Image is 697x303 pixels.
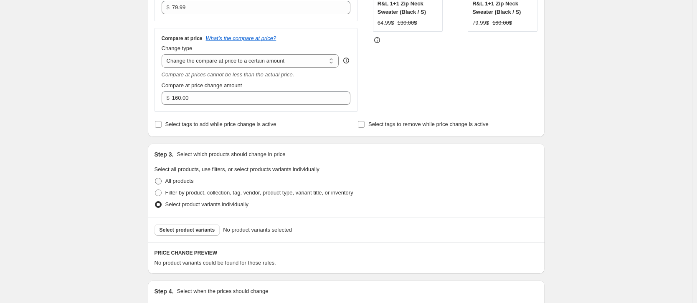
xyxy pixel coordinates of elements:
[342,56,350,65] div: help
[398,19,417,27] strike: 130.00$
[472,19,489,27] div: 79.99$
[165,121,276,127] span: Select tags to add while price change is active
[206,35,276,41] button: What's the compare at price?
[167,95,170,101] span: $
[172,91,338,105] input: 80.00
[155,260,276,266] span: No product variants could be found for those rules.
[155,224,220,236] button: Select product variants
[165,178,194,184] span: All products
[155,166,319,172] span: Select all products, use filters, or select products variants individually
[162,71,294,78] i: Compare at prices cannot be less than the actual price.
[162,82,242,88] span: Compare at price change amount
[155,287,174,295] h2: Step 4.
[167,4,170,10] span: $
[162,45,193,51] span: Change type
[162,35,203,42] h3: Compare at price
[378,0,426,15] span: R&L 1+1 Zip Neck Sweater (Black / S)
[160,227,215,233] span: Select product variants
[223,226,292,234] span: No product variants selected
[177,150,285,159] p: Select which products should change in price
[155,250,538,256] h6: PRICE CHANGE PREVIEW
[177,287,268,295] p: Select when the prices should change
[155,150,174,159] h2: Step 3.
[172,1,338,14] input: 80.00
[472,0,521,15] span: R&L 1+1 Zip Neck Sweater (Black / S)
[165,201,248,207] span: Select product variants individually
[378,19,394,27] div: 64.99$
[165,189,353,196] span: Filter by product, collection, tag, vendor, product type, variant title, or inventory
[492,19,512,27] strike: 160.00$
[368,121,489,127] span: Select tags to remove while price change is active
